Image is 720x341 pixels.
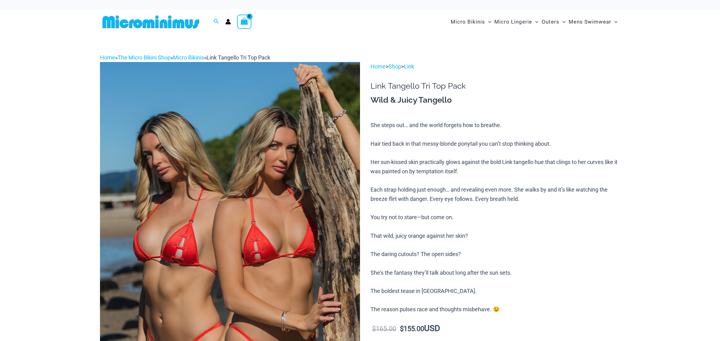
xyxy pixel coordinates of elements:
[371,95,620,105] h3: Wild & Juicy Tangello
[569,14,611,30] span: Mens Swimwear
[400,325,404,333] span: $
[225,19,231,24] a: Account icon link
[540,12,567,31] a: OutersMenu ToggleMenu Toggle
[118,54,171,61] a: The Micro Bikini Shop
[100,15,202,29] img: MM SHOP LOGO FLAT
[388,63,401,70] a: Shop
[493,12,540,31] a: Micro LingerieMenu ToggleMenu Toggle
[448,11,620,32] nav: Site Navigation
[100,54,115,61] a: Home
[542,14,559,30] span: Outers
[214,18,219,26] a: Search icon link
[485,14,491,30] span: Menu Toggle
[559,14,566,30] span: Menu Toggle
[371,63,386,70] a: Home
[449,12,493,31] a: Micro BikinisMenu ToggleMenu Toggle
[371,62,620,71] p: > >
[371,81,620,91] h1: Link Tangello Tri Top Pack
[404,63,414,70] a: Link
[237,15,251,29] a: View Shopping Cart, empty
[451,14,485,30] span: Micro Bikinis
[567,12,619,31] a: Mens SwimwearMenu ToggleMenu Toggle
[173,54,204,61] a: Micro Bikinis
[100,54,270,61] span: » » »
[372,325,376,333] span: $
[494,14,532,30] span: Micro Lingerie
[611,14,618,30] span: Menu Toggle
[206,54,270,61] span: Link Tangello Tri Top Pack
[532,14,538,30] span: Menu Toggle
[371,121,620,314] p: She steps out… and the world forgets how to breathe. Hair tied back in that messy-blonde ponytail...
[372,325,396,333] bdi: 165.00
[400,325,424,333] bdi: 155.00
[371,324,620,334] p: USD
